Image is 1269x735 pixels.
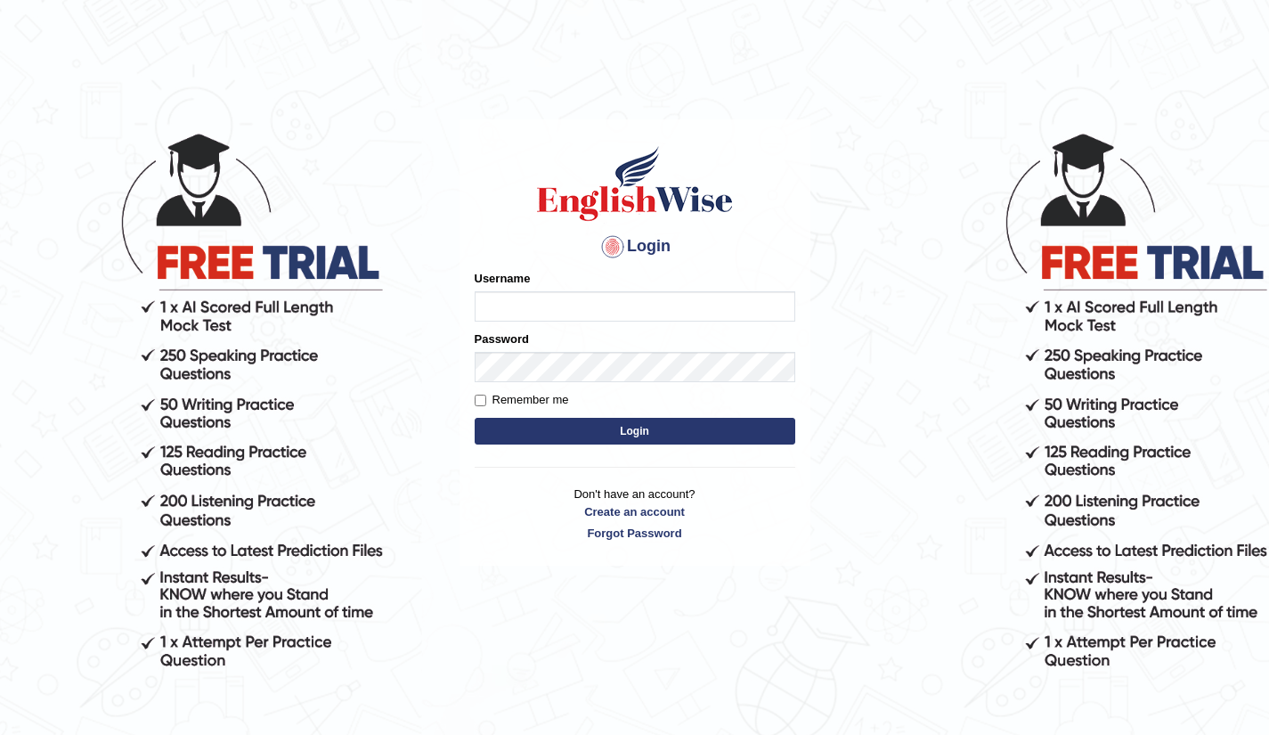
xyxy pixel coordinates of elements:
label: Password [475,331,529,347]
input: Remember me [475,395,486,406]
a: Create an account [475,503,795,520]
p: Don't have an account? [475,486,795,541]
a: Forgot Password [475,525,795,542]
button: Login [475,418,795,445]
label: Username [475,270,531,287]
img: Logo of English Wise sign in for intelligent practice with AI [533,143,736,224]
h4: Login [475,233,795,261]
label: Remember me [475,391,569,409]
